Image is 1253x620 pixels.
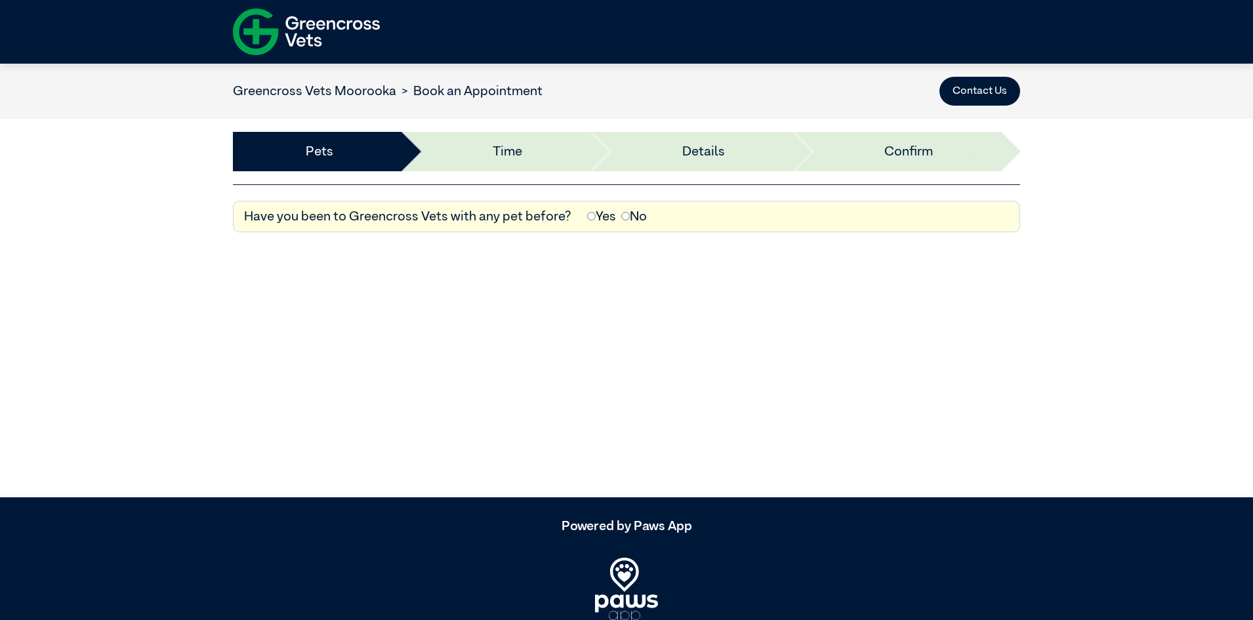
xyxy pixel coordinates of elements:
[244,207,571,226] label: Have you been to Greencross Vets with any pet before?
[587,207,616,226] label: Yes
[233,81,543,101] nav: breadcrumb
[587,212,596,220] input: Yes
[306,142,333,161] a: Pets
[621,212,630,220] input: No
[939,77,1020,106] button: Contact Us
[621,207,647,226] label: No
[396,81,543,101] li: Book an Appointment
[233,3,380,60] img: f-logo
[233,518,1020,534] h5: Powered by Paws App
[233,85,396,98] a: Greencross Vets Moorooka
